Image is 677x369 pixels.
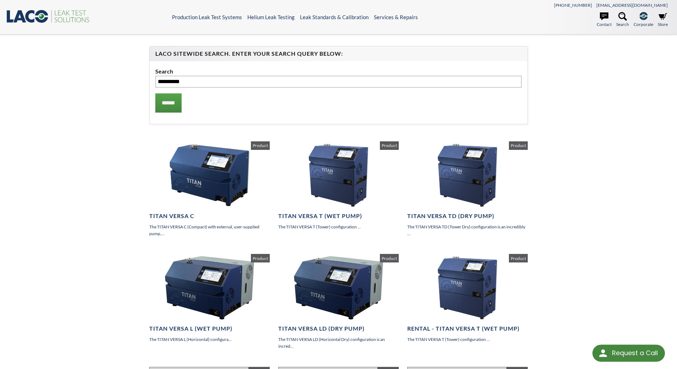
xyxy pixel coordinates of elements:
p: The TITAN VERSA T (Tower) configuration ... [278,223,399,230]
span: Product [509,254,528,262]
label: Search [155,67,522,76]
h4: LACO Sitewide Search. Enter your Search Query Below: [155,50,522,58]
a: Store [658,12,668,28]
a: Search [616,12,629,28]
p: The TITAN VERSA T (Tower) configuration ... [407,336,528,343]
a: TITAN VERSA LD (Dry Pump) The TITAN VERSA LD (Horizontal Dry) configuration is an incred... Product [278,254,399,350]
a: [EMAIL_ADDRESS][DOMAIN_NAME] [596,2,668,8]
a: Contact [597,12,612,28]
div: Request a Call [612,345,658,361]
a: Production Leak Test Systems [172,14,242,20]
h4: Rental - TITAN VERSA T (Wet Pump) [407,325,528,332]
h4: TITAN VERSA L (Wet Pump) [149,325,270,332]
h4: TITAN VERSA C [149,212,270,220]
a: TITAN VERSA C The TITAN VERSA C (Compact) with external, user-supplied pump,... Product [149,141,270,237]
span: Product [509,141,528,150]
a: TITAN VERSA T (Wet Pump) The TITAN VERSA T (Tower) configuration ... Product [278,141,399,230]
a: Rental - TITAN VERSA T (Wet Pump) The TITAN VERSA T (Tower) configuration ... Product [407,254,528,343]
p: The TITAN VERSA TD (Tower Dry) configuration is an incredibly ... [407,223,528,237]
h4: TITAN VERSA TD (Dry Pump) [407,212,528,220]
p: The TITAN VERSA C (Compact) with external, user-supplied pump,... [149,223,270,237]
span: Corporate [634,21,653,28]
a: Helium Leak Testing [247,14,295,20]
div: Request a Call [592,345,665,362]
p: The TITAN VERSA LD (Horizontal Dry) configuration is an incred... [278,336,399,349]
h4: TITAN VERSA LD (Dry Pump) [278,325,399,332]
a: TITAN VERSA L (Wet Pump) The TITAN VERSA L (Horizontal) configura... Product [149,254,270,343]
a: TITAN VERSA TD (Dry Pump) The TITAN VERSA TD (Tower Dry) configuration is an incredibly ... Product [407,141,528,237]
span: Product [380,141,399,150]
img: round button [597,348,609,359]
a: Leak Standards & Calibration [300,14,369,20]
a: [PHONE_NUMBER] [554,2,592,8]
span: Product [251,254,270,262]
h4: TITAN VERSA T (Wet Pump) [278,212,399,220]
span: Product [380,254,399,262]
p: The TITAN VERSA L (Horizontal) configura... [149,336,270,343]
span: Product [251,141,270,150]
a: Services & Repairs [374,14,418,20]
